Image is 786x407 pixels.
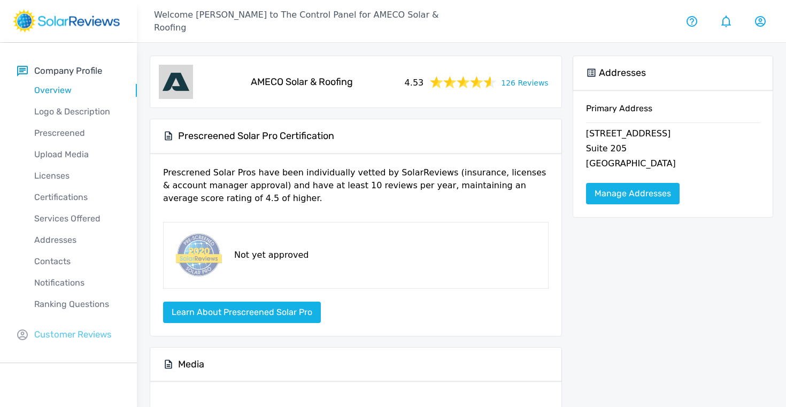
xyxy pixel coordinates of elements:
p: Welcome [PERSON_NAME] to The Control Panel for AMECO Solar & Roofing [154,9,461,34]
p: Suite 205 [586,142,760,157]
a: Upload Media [17,144,137,165]
a: Licenses [17,165,137,187]
a: Overview [17,80,137,101]
a: Services Offered [17,208,137,229]
h6: Primary Address [586,103,760,122]
p: Logo & Description [17,105,137,118]
span: 4.53 [405,74,424,89]
a: Manage Addresses [586,183,680,204]
p: Ranking Questions [17,298,137,311]
p: Customer Reviews [34,328,112,341]
p: Certifications [17,191,137,204]
p: Licenses [17,170,137,182]
a: Contacts [17,251,137,272]
p: [GEOGRAPHIC_DATA] [586,157,760,172]
a: Ranking Questions [17,294,137,315]
img: prescreened-badge.png [172,231,224,280]
h5: Media [178,358,204,371]
p: Contacts [17,255,137,268]
p: [STREET_ADDRESS] [586,127,760,142]
a: Learn about Prescreened Solar Pro [163,307,321,317]
p: Notifications [17,277,137,289]
p: Overview [17,84,137,97]
p: Upload Media [17,148,137,161]
h5: AMECO Solar & Roofing [251,76,353,88]
h5: Addresses [599,67,646,79]
p: Prescrened Solar Pros have been individually vetted by SolarReviews (insurance, licenses & accoun... [163,166,549,213]
a: Prescreened [17,122,137,144]
p: Not yet approved [234,249,309,262]
a: Certifications [17,187,137,208]
button: Learn about Prescreened Solar Pro [163,302,321,323]
a: Addresses [17,229,137,251]
h5: Prescreened Solar Pro Certification [178,130,334,142]
p: Prescreened [17,127,137,140]
a: Logo & Description [17,101,137,122]
a: 126 Reviews [501,75,548,89]
p: Addresses [17,234,137,247]
p: Company Profile [34,64,102,78]
a: Notifications [17,272,137,294]
p: Services Offered [17,212,137,225]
